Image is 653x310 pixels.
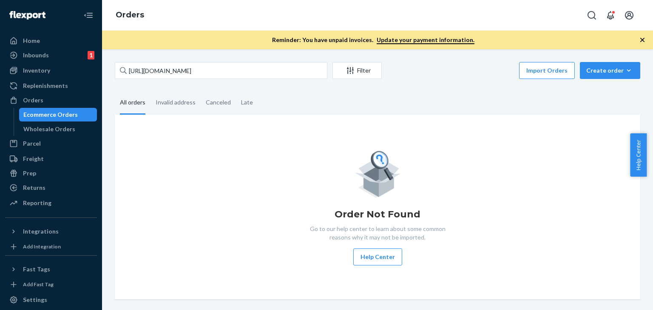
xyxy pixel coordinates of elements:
a: Prep [5,166,97,180]
img: Empty list [355,149,401,197]
button: Open Search Box [583,7,600,24]
div: Add Integration [23,243,61,250]
div: Late [241,91,253,113]
ol: breadcrumbs [109,3,151,28]
button: Open account menu [621,7,638,24]
button: Filter [332,62,382,79]
a: Inventory [5,64,97,77]
p: Go to our help center to learn about some common reasons why it may not be imported. [303,225,452,242]
div: Invalid address [156,91,196,113]
img: Flexport logo [9,11,45,20]
div: Create order [586,66,634,75]
div: Parcel [23,139,41,148]
a: Replenishments [5,79,97,93]
div: Replenishments [23,82,68,90]
a: Wholesale Orders [19,122,97,136]
div: Fast Tags [23,265,50,273]
div: Integrations [23,227,59,236]
a: Reporting [5,196,97,210]
div: Settings [23,296,47,304]
a: Home [5,34,97,48]
div: Ecommerce Orders [23,110,78,119]
a: Add Integration [5,242,97,252]
div: Canceled [206,91,231,113]
div: Wholesale Orders [23,125,75,133]
button: Fast Tags [5,262,97,276]
div: All orders [120,91,145,115]
div: Add Fast Tag [23,281,54,288]
div: Prep [23,169,36,178]
button: Help Center [353,248,402,265]
div: Inbounds [23,51,49,59]
div: Reporting [23,199,51,207]
button: Create order [580,62,640,79]
a: Returns [5,181,97,194]
div: Returns [23,183,45,192]
a: Settings [5,293,97,307]
div: Freight [23,155,44,163]
h1: Order Not Found [335,208,420,221]
button: Integrations [5,225,97,238]
div: Home [23,37,40,45]
a: Ecommerce Orders [19,108,97,121]
div: Inventory [23,66,50,75]
a: Orders [116,10,144,20]
button: Open notifications [602,7,619,24]
a: Update your payment information. [377,36,474,44]
a: Freight [5,152,97,166]
a: Add Fast Tag [5,279,97,290]
div: Filter [333,66,381,75]
button: Close Navigation [80,7,97,24]
button: Import Orders [519,62,575,79]
input: Search orders [115,62,327,79]
div: Orders [23,96,43,104]
a: Parcel [5,137,97,150]
a: Orders [5,93,97,107]
a: Inbounds1 [5,48,97,62]
div: 1 [88,51,94,59]
p: Reminder: You have unpaid invoices. [272,36,474,44]
button: Help Center [630,133,647,177]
